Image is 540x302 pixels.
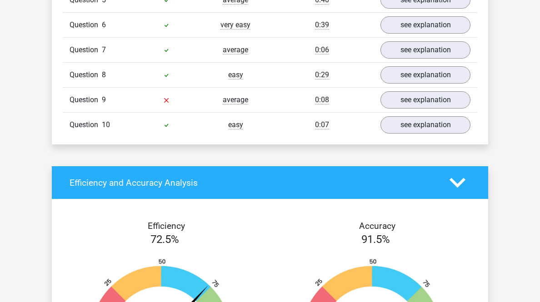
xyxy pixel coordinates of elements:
[220,20,250,30] span: very easy
[70,94,102,105] span: Question
[315,20,329,30] span: 0:39
[380,16,470,34] a: see explanation
[70,119,102,130] span: Question
[380,91,470,109] a: see explanation
[70,69,102,80] span: Question
[102,95,106,104] span: 9
[70,221,263,231] h4: Efficiency
[102,20,106,29] span: 6
[380,66,470,84] a: see explanation
[315,95,329,104] span: 0:08
[361,233,390,246] span: 91.5%
[102,45,106,54] span: 7
[228,120,243,129] span: easy
[223,45,248,54] span: average
[70,20,102,30] span: Question
[315,120,329,129] span: 0:07
[315,45,329,54] span: 0:06
[315,70,329,79] span: 0:29
[228,70,243,79] span: easy
[102,70,106,79] span: 8
[150,233,179,246] span: 72.5%
[70,45,102,55] span: Question
[380,41,470,59] a: see explanation
[380,116,470,134] a: see explanation
[280,221,474,231] h4: Accuracy
[223,95,248,104] span: average
[102,120,110,129] span: 10
[70,178,436,188] h4: Efficiency and Accuracy Analysis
